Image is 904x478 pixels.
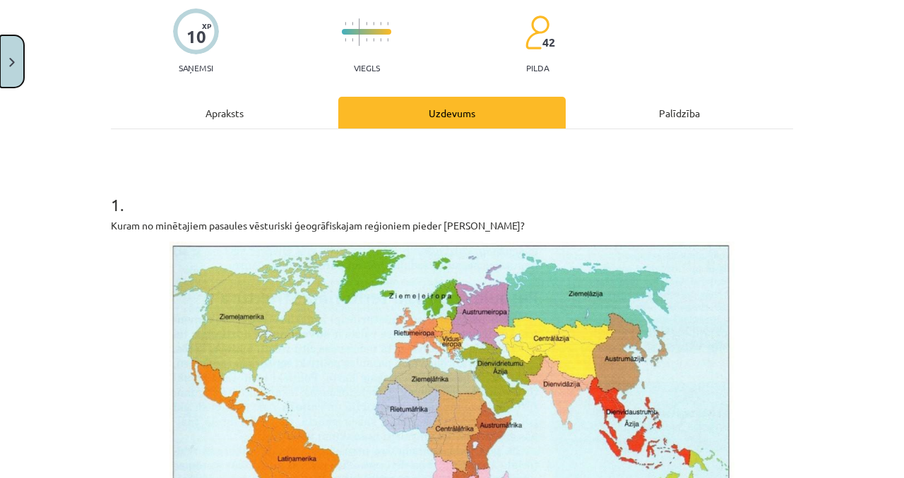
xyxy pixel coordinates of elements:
[526,63,549,73] p: pilda
[380,22,381,25] img: icon-short-line-57e1e144782c952c97e751825c79c345078a6d821885a25fce030b3d8c18986b.svg
[352,38,353,42] img: icon-short-line-57e1e144782c952c97e751825c79c345078a6d821885a25fce030b3d8c18986b.svg
[387,38,388,42] img: icon-short-line-57e1e144782c952c97e751825c79c345078a6d821885a25fce030b3d8c18986b.svg
[373,22,374,25] img: icon-short-line-57e1e144782c952c97e751825c79c345078a6d821885a25fce030b3d8c18986b.svg
[173,63,219,73] p: Saņemsi
[345,22,346,25] img: icon-short-line-57e1e144782c952c97e751825c79c345078a6d821885a25fce030b3d8c18986b.svg
[202,22,211,30] span: XP
[387,22,388,25] img: icon-short-line-57e1e144782c952c97e751825c79c345078a6d821885a25fce030b3d8c18986b.svg
[338,97,566,129] div: Uzdevums
[186,27,206,47] div: 10
[542,36,555,49] span: 42
[359,18,360,46] img: icon-long-line-d9ea69661e0d244f92f715978eff75569469978d946b2353a9bb055b3ed8787d.svg
[352,22,353,25] img: icon-short-line-57e1e144782c952c97e751825c79c345078a6d821885a25fce030b3d8c18986b.svg
[111,170,793,214] h1: 1 .
[373,38,374,42] img: icon-short-line-57e1e144782c952c97e751825c79c345078a6d821885a25fce030b3d8c18986b.svg
[566,97,793,129] div: Palīdzība
[354,63,380,73] p: Viegls
[111,218,793,233] p: Kuram no minētajiem pasaules vēsturiski ģeogrāfiskajam reģioniem pieder [PERSON_NAME]?
[9,58,15,67] img: icon-close-lesson-0947bae3869378f0d4975bcd49f059093ad1ed9edebbc8119c70593378902aed.svg
[366,22,367,25] img: icon-short-line-57e1e144782c952c97e751825c79c345078a6d821885a25fce030b3d8c18986b.svg
[525,15,549,50] img: students-c634bb4e5e11cddfef0936a35e636f08e4e9abd3cc4e673bd6f9a4125e45ecb1.svg
[380,38,381,42] img: icon-short-line-57e1e144782c952c97e751825c79c345078a6d821885a25fce030b3d8c18986b.svg
[345,38,346,42] img: icon-short-line-57e1e144782c952c97e751825c79c345078a6d821885a25fce030b3d8c18986b.svg
[366,38,367,42] img: icon-short-line-57e1e144782c952c97e751825c79c345078a6d821885a25fce030b3d8c18986b.svg
[111,97,338,129] div: Apraksts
